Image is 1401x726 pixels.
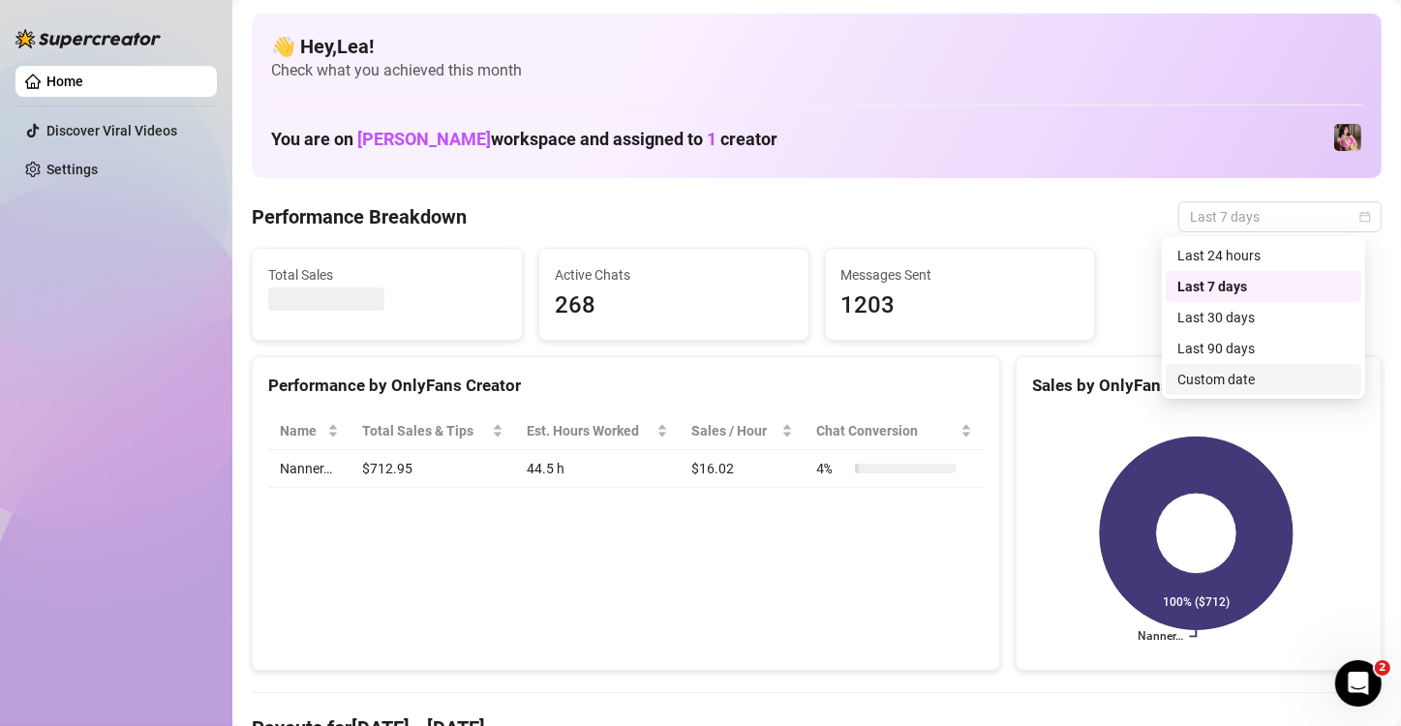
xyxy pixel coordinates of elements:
[691,420,777,441] span: Sales / Hour
[268,264,506,286] span: Total Sales
[271,33,1362,60] h4: 👋 Hey, Lea !
[680,412,805,450] th: Sales / Hour
[816,420,957,441] span: Chat Conversion
[1335,660,1382,707] iframe: Intercom live chat
[805,412,984,450] th: Chat Conversion
[527,420,653,441] div: Est. Hours Worked
[357,129,491,149] span: [PERSON_NAME]
[271,60,1362,81] span: Check what you achieved this month
[271,129,777,150] h1: You are on workspace and assigned to creator
[1166,333,1361,364] div: Last 90 days
[816,458,847,479] span: 4 %
[350,412,514,450] th: Total Sales & Tips
[841,264,1080,286] span: Messages Sent
[268,412,350,450] th: Name
[15,29,161,48] img: logo-BBDzfeDw.svg
[841,287,1080,324] span: 1203
[268,373,984,399] div: Performance by OnlyFans Creator
[680,450,805,488] td: $16.02
[1177,276,1350,297] div: Last 7 days
[1177,338,1350,359] div: Last 90 days
[1177,245,1350,266] div: Last 24 hours
[1032,373,1365,399] div: Sales by OnlyFans Creator
[1375,660,1390,676] span: 2
[555,287,793,324] span: 268
[1177,307,1350,328] div: Last 30 days
[280,420,323,441] span: Name
[46,74,83,89] a: Home
[555,264,793,286] span: Active Chats
[268,450,350,488] td: Nanner…
[1190,202,1370,231] span: Last 7 days
[515,450,680,488] td: 44.5 h
[46,162,98,177] a: Settings
[46,123,177,138] a: Discover Viral Videos
[1166,271,1361,302] div: Last 7 days
[1177,369,1350,390] div: Custom date
[1166,302,1361,333] div: Last 30 days
[1138,630,1183,644] text: Nanner…
[362,420,487,441] span: Total Sales & Tips
[252,203,467,230] h4: Performance Breakdown
[350,450,514,488] td: $712.95
[1334,124,1361,151] img: Nanner
[1166,240,1361,271] div: Last 24 hours
[1359,211,1371,223] span: calendar
[1166,364,1361,395] div: Custom date
[707,129,716,149] span: 1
